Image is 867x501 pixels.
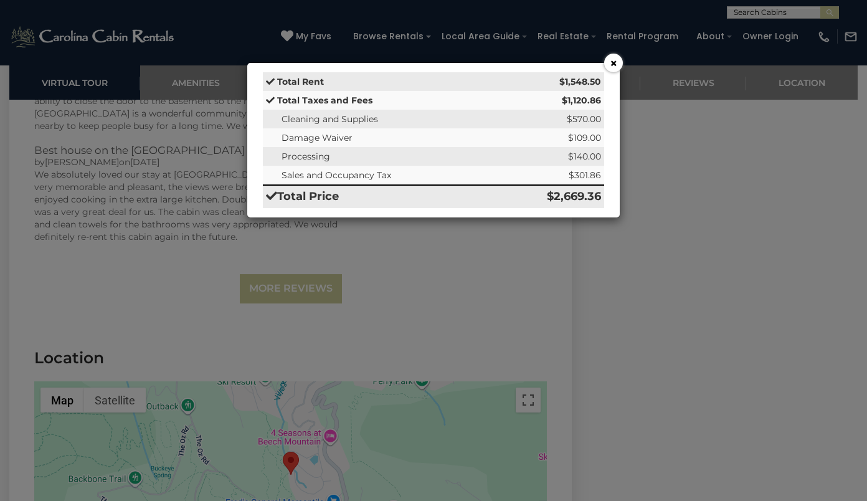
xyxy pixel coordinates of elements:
[496,166,604,185] td: $301.86
[263,185,496,208] td: Total Price
[282,132,353,143] span: Damage Waiver
[277,76,324,87] strong: Total Rent
[282,151,330,162] span: Processing
[559,76,601,87] strong: $1,548.50
[562,95,601,106] strong: $1,120.86
[604,54,623,72] button: ×
[282,169,391,181] span: Sales and Occupancy Tax
[277,95,372,106] strong: Total Taxes and Fees
[496,110,604,128] td: $570.00
[496,128,604,147] td: $109.00
[282,113,378,125] span: Cleaning and Supplies
[496,185,604,208] td: $2,669.36
[496,147,604,166] td: $140.00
